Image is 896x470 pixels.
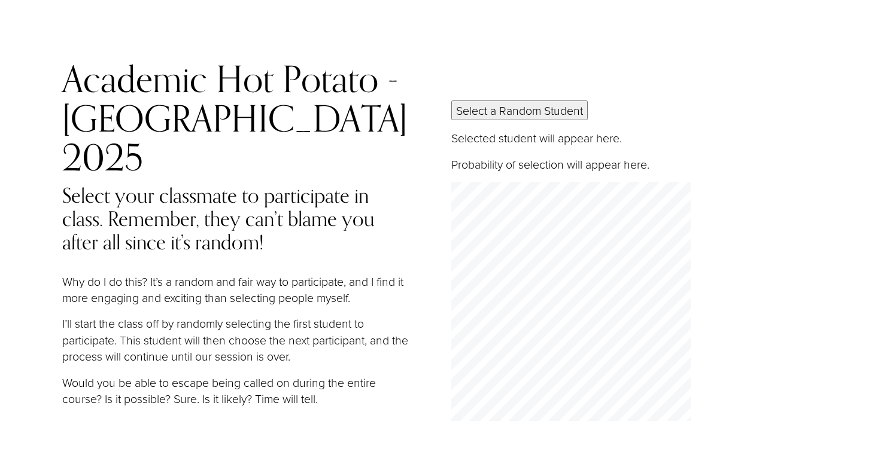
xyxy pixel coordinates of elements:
p: Would you be able to escape being called on during the entire course? Is it possible? Sure. Is it... [62,374,409,407]
p: Why do I do this? It’s a random and fair way to participate, and I find it more engaging and exci... [62,273,409,306]
h2: Academic Hot Potato - [GEOGRAPHIC_DATA] 2025 [62,59,409,177]
p: Selected student will appear here. [451,130,869,146]
button: Select a Random Student [451,100,588,120]
p: I’ll start the class off by randomly selecting the first student to participate. This student wil... [62,315,409,364]
h4: Select your classmate to participate in class. Remember, they can’t blame you after all since it’... [62,184,409,254]
p: Probability of selection will appear here. [451,156,869,172]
